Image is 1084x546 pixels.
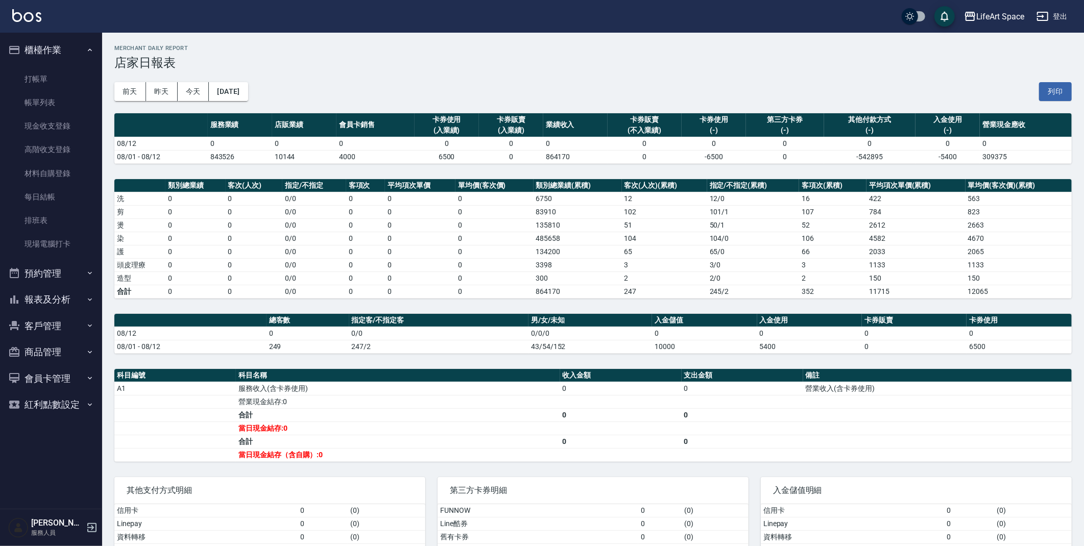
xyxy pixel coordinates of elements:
button: 昨天 [146,82,178,101]
td: 6500 [415,150,479,163]
a: 每日結帳 [4,185,98,209]
td: 0/0 [349,327,529,340]
button: 列印 [1039,82,1072,101]
div: 入金使用 [918,114,977,125]
td: 3 / 0 [707,258,799,271]
th: 入金使用 [757,314,862,327]
td: 0 [346,192,385,205]
table: a dense table [114,369,1072,462]
td: 0 [165,232,225,245]
td: 0 [346,205,385,218]
td: 0 [980,137,1072,150]
td: 舊有卡券 [438,530,638,543]
td: 0 [385,258,455,271]
h5: [PERSON_NAME] [31,518,83,528]
td: 0 [608,150,682,163]
span: 入金儲值明細 [773,485,1059,495]
td: 134200 [534,245,622,258]
td: 0 [385,205,455,218]
div: (-) [918,125,977,136]
div: 卡券使用 [684,114,743,125]
td: 0 [455,271,534,285]
td: 2033 [866,245,966,258]
td: 0 [455,258,534,271]
td: 104 [622,232,707,245]
td: 2 / 0 [707,271,799,285]
td: 0 [385,245,455,258]
a: 打帳單 [4,67,98,91]
div: 其他付款方式 [827,114,913,125]
td: 0 [208,137,272,150]
td: 08/01 - 08/12 [114,340,267,353]
td: 0 [638,530,681,543]
th: 營業現金應收 [980,113,1072,137]
a: 現場電腦打卡 [4,232,98,256]
button: 登出 [1032,7,1072,26]
th: 入金儲值 [652,314,757,327]
td: 485658 [534,232,622,245]
td: ( 0 ) [682,504,749,517]
div: (入業績) [481,125,541,136]
td: 洗 [114,192,165,205]
td: 0 [298,530,348,543]
td: 2 [622,271,707,285]
button: 紅利點數設定 [4,391,98,418]
td: 0 [385,232,455,245]
a: 帳單列表 [4,91,98,114]
img: Logo [12,9,41,22]
td: FUNNOW [438,504,638,517]
td: 0 [944,530,994,543]
td: 1133 [866,258,966,271]
div: 卡券使用 [417,114,476,125]
td: 0 [385,192,455,205]
td: 頭皮理療 [114,258,165,271]
td: 0 [165,245,225,258]
div: (-) [827,125,913,136]
button: 預約管理 [4,260,98,287]
td: 0 [652,327,757,340]
div: 第三方卡券 [749,114,822,125]
th: 店販業績 [272,113,336,137]
th: 指定/不指定(累積) [707,179,799,192]
td: 當日現金結存:0 [236,421,560,435]
a: 高階收支登錄 [4,138,98,161]
td: 合計 [236,408,560,421]
th: 單均價(客次價)(累積) [966,179,1072,192]
td: 0 [746,150,824,163]
a: 排班表 [4,209,98,232]
td: 300 [534,271,622,285]
td: Line酷券 [438,517,638,530]
div: (入業績) [417,125,476,136]
th: 男/女/未知 [528,314,652,327]
td: 4000 [336,150,415,163]
td: 0 [226,205,282,218]
td: ( 0 ) [348,504,425,517]
td: -6500 [682,150,746,163]
td: 65 [622,245,707,258]
button: LifeArt Space [960,6,1028,27]
td: 0 [165,285,225,298]
td: 864170 [543,150,608,163]
td: 0 [226,285,282,298]
td: 0 [560,408,682,421]
td: 服務收入(含卡券使用) [236,382,560,395]
button: 商品管理 [4,339,98,365]
td: 護 [114,245,165,258]
th: 指定/不指定 [282,179,346,192]
td: 11715 [866,285,966,298]
td: A1 [114,382,236,395]
td: 0 [638,504,681,517]
td: 0 [385,218,455,232]
p: 服務人員 [31,528,83,537]
td: 0 / 0 [282,232,346,245]
th: 客項次(累積) [799,179,866,192]
td: 2663 [966,218,1072,232]
td: 0 [298,504,348,517]
td: 2612 [866,218,966,232]
td: ( 0 ) [348,517,425,530]
td: 0 [165,258,225,271]
td: ( 0 ) [994,517,1072,530]
td: 0 [757,327,862,340]
td: 0 [824,137,916,150]
th: 科目名稱 [236,369,560,382]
